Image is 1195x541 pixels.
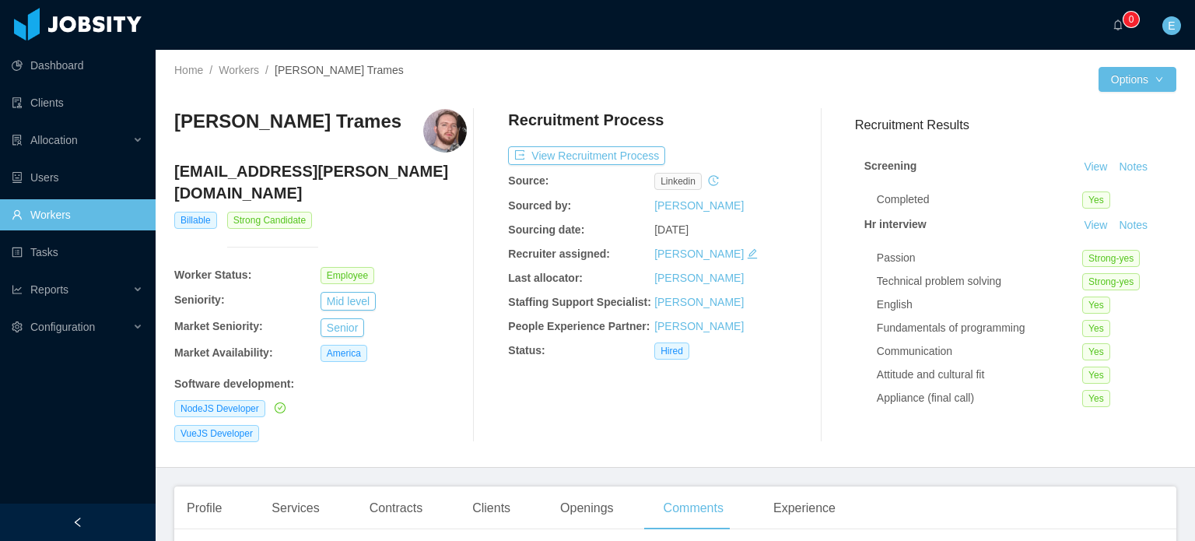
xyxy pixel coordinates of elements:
b: Worker Status: [174,269,251,281]
span: America [321,345,367,362]
i: icon: check-circle [275,402,286,413]
strong: Screening [864,160,917,172]
span: Configuration [30,321,95,333]
i: icon: setting [12,321,23,332]
div: Experience [761,487,848,530]
i: icon: history [708,175,719,186]
strong: Hr interview [864,218,927,230]
button: Notes [1113,216,1154,235]
i: icon: edit [747,248,758,259]
a: Home [174,64,203,76]
a: icon: pie-chartDashboard [12,50,143,81]
span: linkedin [654,173,702,190]
div: Attitude and cultural fit [877,367,1082,383]
span: E [1168,16,1175,35]
h3: [PERSON_NAME] Trames [174,109,401,134]
b: Status: [508,344,545,357]
b: People Experience Partner: [508,320,650,332]
span: Yes [1082,343,1110,360]
b: Staffing Support Specialist: [508,296,651,308]
button: icon: exportView Recruitment Process [508,146,665,165]
a: icon: profileTasks [12,237,143,268]
div: Completed [877,191,1082,208]
a: Workers [219,64,259,76]
a: [PERSON_NAME] [654,272,744,284]
button: Senior [321,318,364,337]
div: Fundamentals of programming [877,320,1082,336]
a: [PERSON_NAME] [654,296,744,308]
span: NodeJS Developer [174,400,265,417]
span: Employee [321,267,374,284]
a: [PERSON_NAME] [654,199,744,212]
span: Yes [1082,320,1110,337]
b: Sourcing date: [508,223,584,236]
img: a763e65d-88c3-4320-ae91-b2260694db65_664f6ee25ec5d-400w.png [423,109,467,153]
span: Yes [1082,390,1110,407]
a: icon: robotUsers [12,162,143,193]
span: Yes [1082,297,1110,314]
div: Contracts [357,487,435,530]
span: VueJS Developer [174,425,259,442]
i: icon: bell [1113,19,1123,30]
a: [PERSON_NAME] [654,248,744,260]
b: Last allocator: [508,272,583,284]
div: English [877,297,1082,313]
span: Strong-yes [1082,250,1140,267]
div: Communication [877,343,1082,360]
a: icon: check-circle [272,402,286,414]
div: Openings [548,487,626,530]
a: [PERSON_NAME] [654,320,744,332]
h3: Recruitment Results [855,115,1176,135]
button: Optionsicon: down [1099,67,1176,92]
span: / [209,64,212,76]
i: icon: line-chart [12,284,23,295]
div: Profile [174,487,234,530]
span: Strong Candidate [227,212,312,229]
span: Allocation [30,134,78,146]
a: View [1078,219,1113,231]
h4: [EMAIL_ADDRESS][PERSON_NAME][DOMAIN_NAME] [174,160,467,204]
span: / [265,64,268,76]
a: icon: auditClients [12,87,143,118]
div: Services [259,487,331,530]
b: Software development : [174,378,294,390]
div: Technical problem solving [877,273,1082,290]
span: Reports [30,283,68,296]
span: Yes [1082,367,1110,384]
div: Appliance (final call) [877,390,1082,406]
a: icon: exportView Recruitment Process [508,149,665,162]
a: View [1078,160,1113,173]
i: icon: solution [12,135,23,146]
b: Seniority: [174,293,225,306]
div: Passion [877,250,1082,266]
div: Clients [460,487,523,530]
span: Billable [174,212,217,229]
b: Source: [508,174,548,187]
a: icon: userWorkers [12,199,143,230]
span: Strong-yes [1082,273,1140,290]
span: [PERSON_NAME] Trames [275,64,404,76]
h4: Recruitment Process [508,109,664,131]
b: Recruiter assigned: [508,248,610,260]
span: Hired [654,343,689,360]
button: Notes [1113,158,1154,177]
span: Yes [1082,191,1110,209]
sup: 0 [1123,12,1139,27]
b: Market Seniority: [174,320,263,332]
div: Comments [651,487,736,530]
span: [DATE] [654,223,689,236]
b: Market Availability: [174,346,273,359]
b: Sourced by: [508,199,571,212]
button: Mid level [321,292,376,311]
